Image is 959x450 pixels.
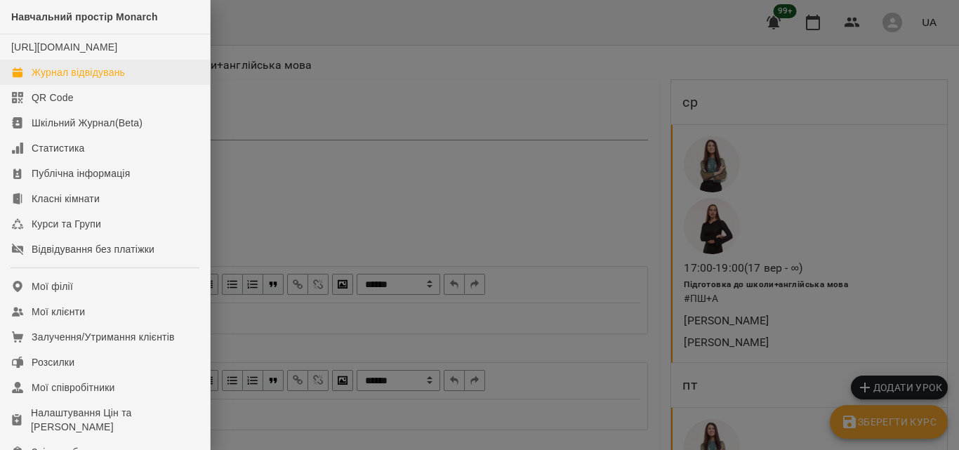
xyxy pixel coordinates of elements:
div: Класні кімнати [32,192,100,206]
div: Статистика [32,141,85,155]
div: Відвідування без платіжки [32,242,154,256]
div: Розсилки [32,355,74,369]
div: Мої філії [32,279,73,293]
div: Мої співробітники [32,380,115,395]
a: [URL][DOMAIN_NAME] [11,41,117,53]
div: Мої клієнти [32,305,85,319]
div: Залучення/Утримання клієнтів [32,330,175,344]
div: Шкільний Журнал(Beta) [32,116,143,130]
div: Курси та Групи [32,217,101,231]
div: Публічна інформація [32,166,130,180]
div: Налаштування Цін та [PERSON_NAME] [31,406,199,434]
div: Журнал відвідувань [32,65,125,79]
span: Навчальний простір Monarch [11,11,158,22]
div: QR Code [32,91,74,105]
